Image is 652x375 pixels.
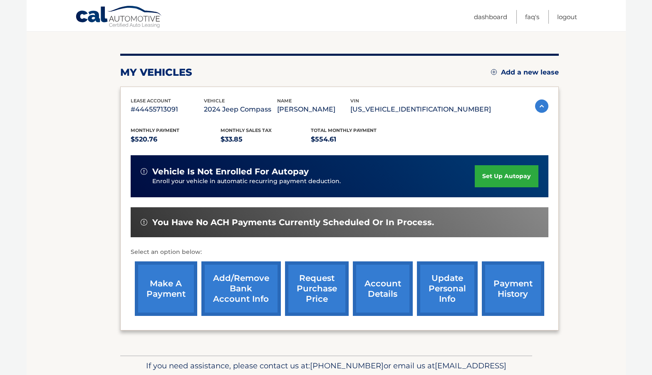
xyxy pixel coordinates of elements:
span: [PHONE_NUMBER] [310,361,384,370]
p: $554.61 [311,134,401,145]
p: 2024 Jeep Compass [204,104,277,115]
a: make a payment [135,261,197,316]
a: Add/Remove bank account info [201,261,281,316]
img: alert-white.svg [141,219,147,226]
p: $520.76 [131,134,221,145]
span: You have no ACH payments currently scheduled or in process. [152,217,434,228]
a: request purchase price [285,261,349,316]
p: [US_VEHICLE_IDENTIFICATION_NUMBER] [350,104,491,115]
p: [PERSON_NAME] [277,104,350,115]
p: Enroll your vehicle in automatic recurring payment deduction. [152,177,475,186]
a: account details [353,261,413,316]
span: vehicle [204,98,225,104]
span: Monthly sales Tax [221,127,272,133]
p: $33.85 [221,134,311,145]
span: vin [350,98,359,104]
a: FAQ's [525,10,539,24]
a: Cal Automotive [75,5,163,30]
h2: my vehicles [120,66,192,79]
span: Total Monthly Payment [311,127,377,133]
img: add.svg [491,69,497,75]
img: accordion-active.svg [535,99,548,113]
a: Logout [557,10,577,24]
img: alert-white.svg [141,168,147,175]
a: Add a new lease [491,68,559,77]
a: set up autopay [475,165,538,187]
span: lease account [131,98,171,104]
a: Dashboard [474,10,507,24]
span: vehicle is not enrolled for autopay [152,166,309,177]
p: Select an option below: [131,247,548,257]
a: payment history [482,261,544,316]
span: Monthly Payment [131,127,179,133]
p: #44455713091 [131,104,204,115]
a: update personal info [417,261,478,316]
span: name [277,98,292,104]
